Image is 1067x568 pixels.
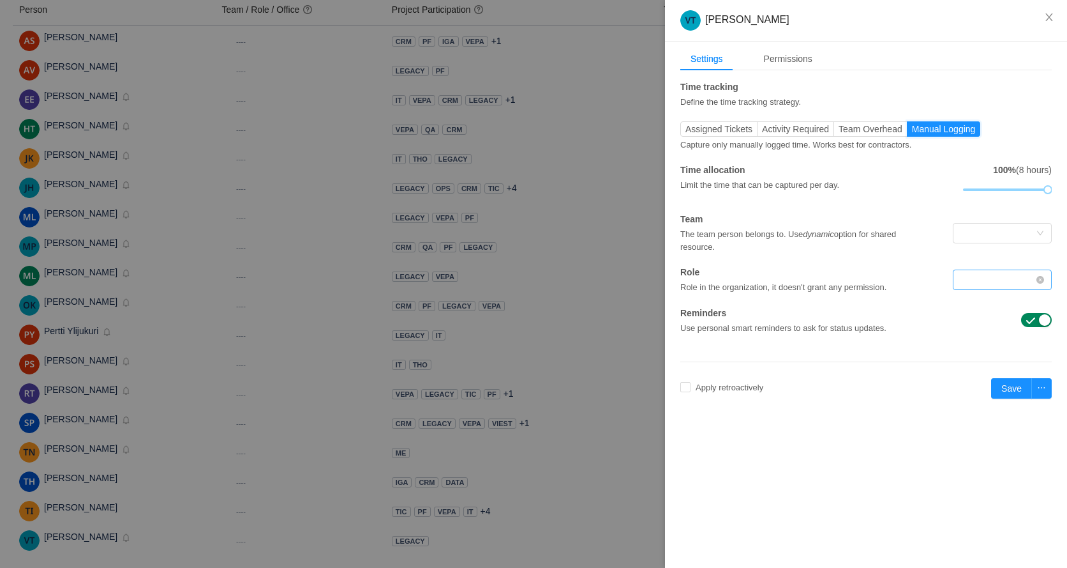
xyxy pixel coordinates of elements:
[680,214,703,224] strong: Team
[912,124,976,134] span: Manual Logging
[680,320,959,335] div: Use personal smart reminders to ask for status updates.
[680,82,738,92] strong: Time tracking
[680,137,990,151] div: Capture only manually logged time. Works best for contractors.
[1031,378,1052,399] button: icon: ellipsis
[1044,12,1054,22] i: icon: close
[803,229,833,239] em: dynamic
[680,165,745,175] strong: Time allocation
[680,308,726,318] strong: Reminders
[680,47,733,71] div: Settings
[685,124,752,134] span: Assigned Tickets
[680,226,928,253] div: The team person belongs to. Use option for shared resource.
[680,279,928,294] div: Role in the organization, it doesn't grant any permission.
[680,267,699,277] strong: Role
[762,124,829,134] span: Activity Required
[680,10,701,31] img: e5c98c2952c51e9734f9999979b8b1a2
[680,10,1052,31] div: [PERSON_NAME]
[680,94,928,109] div: Define the time tracking strategy.
[987,165,1052,175] span: (8 hours)
[1036,276,1044,284] i: icon: close-circle
[1036,229,1044,238] i: icon: down
[993,165,1016,175] strong: 100%
[754,47,823,71] div: Permissions
[680,177,959,192] div: Limit the time that can be captured per day.
[839,124,902,134] span: Team Overhead
[690,383,768,392] span: Apply retroactively
[991,378,1032,399] button: Save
